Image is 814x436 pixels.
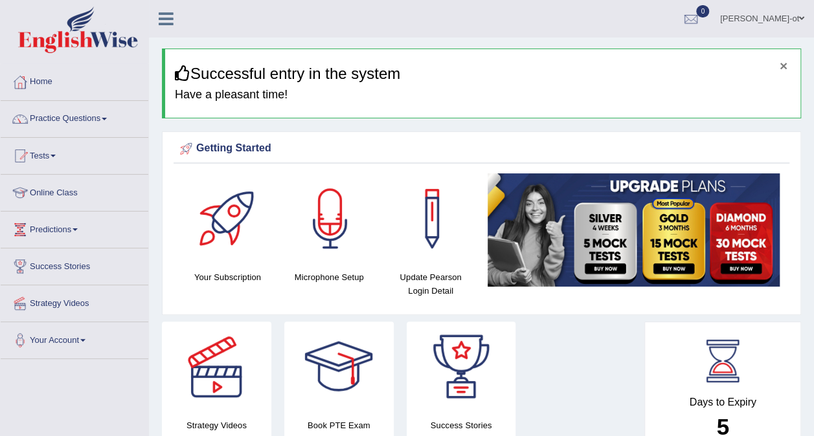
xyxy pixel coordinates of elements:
span: 0 [696,5,709,17]
div: Getting Started [177,139,786,158]
a: Predictions [1,212,148,244]
a: Success Stories [1,248,148,281]
h4: Your Subscription [183,270,272,284]
a: Practice Questions [1,101,148,133]
h4: Have a pleasant time! [175,89,791,102]
h4: Microphone Setup [285,270,374,284]
h4: Days to Expiry [659,397,786,408]
a: Strategy Videos [1,285,148,318]
h4: Book PTE Exam [284,419,394,432]
a: Home [1,64,148,96]
img: small5.jpg [488,173,780,286]
h4: Strategy Videos [162,419,271,432]
button: × [780,59,787,72]
a: Your Account [1,322,148,354]
h3: Successful entry in the system [175,65,791,82]
h4: Success Stories [407,419,516,432]
h4: Update Pearson Login Detail [387,270,475,298]
a: Online Class [1,175,148,207]
a: Tests [1,138,148,170]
